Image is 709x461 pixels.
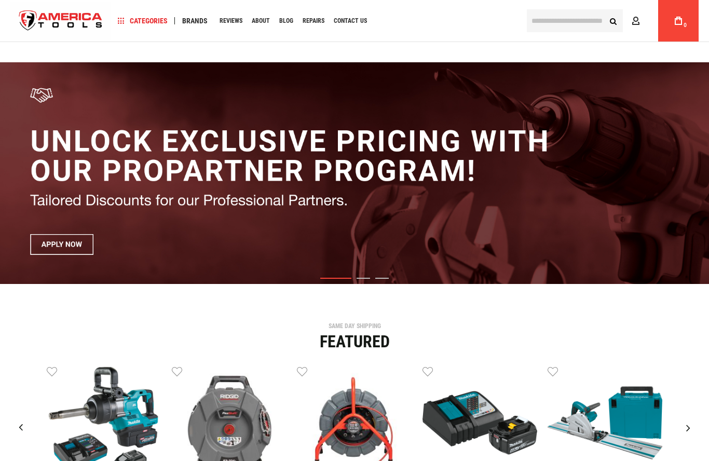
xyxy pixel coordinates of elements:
[8,415,34,441] div: Previous slide
[334,18,367,24] span: Contact Us
[279,18,293,24] span: Blog
[603,11,623,31] button: Search
[329,14,372,28] a: Contact Us
[247,14,275,28] a: About
[8,323,701,329] div: SAME DAY SHIPPING
[182,17,208,24] span: Brands
[10,2,111,40] img: America Tools
[252,18,270,24] span: About
[10,2,111,40] a: store logo
[215,14,247,28] a: Reviews
[275,14,298,28] a: Blog
[675,415,701,441] div: Next slide
[298,14,329,28] a: Repairs
[8,333,701,350] div: Featured
[684,22,687,28] span: 0
[118,17,168,24] span: Categories
[303,18,324,24] span: Repairs
[113,14,172,28] a: Categories
[220,18,242,24] span: Reviews
[178,14,212,28] a: Brands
